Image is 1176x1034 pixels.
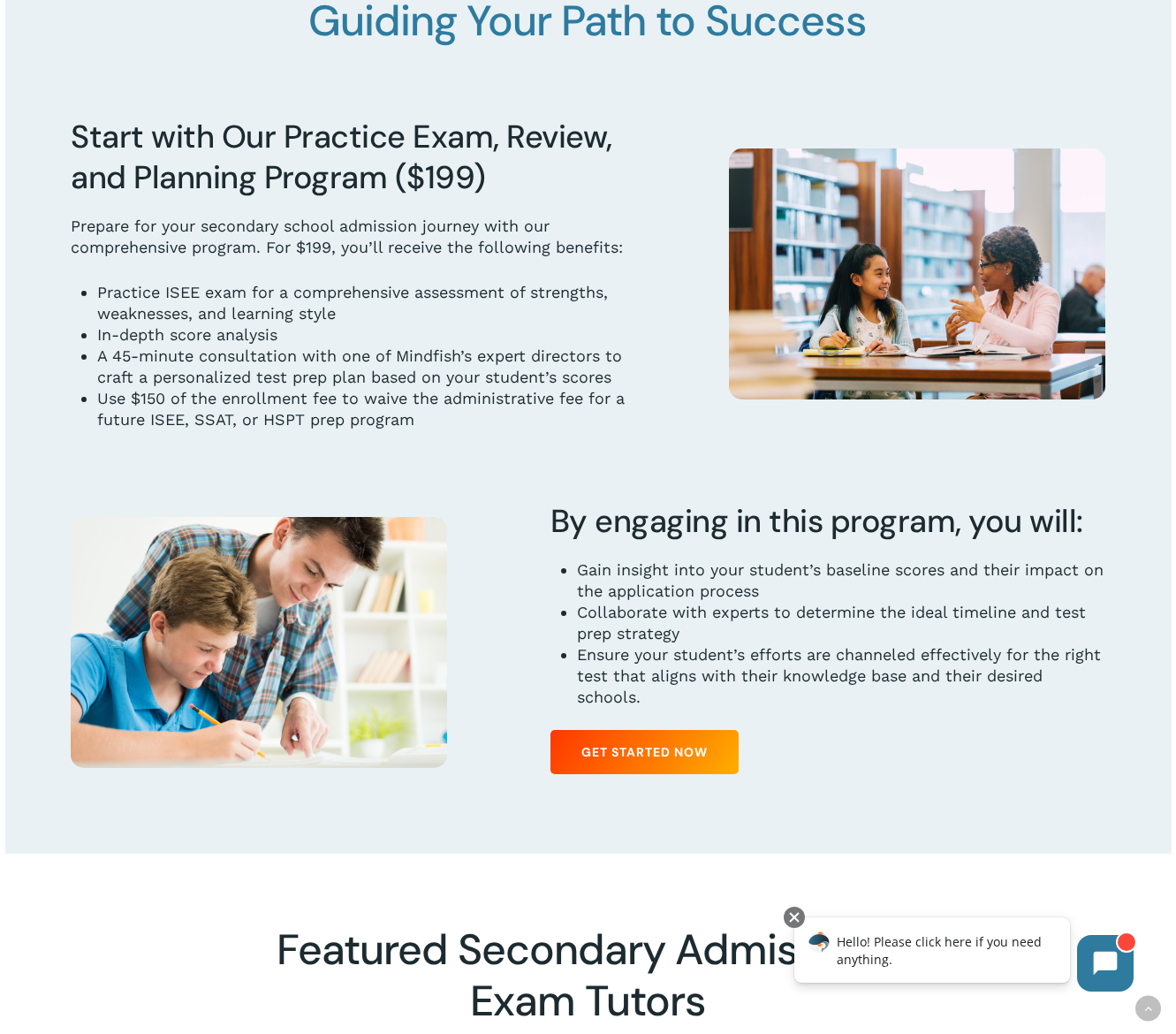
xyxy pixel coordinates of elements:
li: Use $150 of the enrollment fee to waive the administrative fee for a future ISEE, SSAT, or HSPT p... [97,388,626,430]
p: Prepare for your secondary school admission journey with our comprehensive program. For $199, you... [71,216,626,282]
li: Practice ISEE exam for a comprehensive assessment of strengths, weaknesses, and learning style [97,282,626,324]
img: 1 on 1 12 [71,517,447,768]
h3: By engaging in this program, you will: [550,501,1105,542]
li: Collaborate with experts to determine the ideal timeline and test prep strategy [577,602,1105,644]
a: Get Started Now [550,730,739,774]
iframe: Chatbot [776,903,1151,1009]
li: Gain insight into your student’s baseline scores and their impact on the application process [577,559,1105,602]
span: Get Started Now [581,743,708,761]
li: Ensure your student’s efforts are channeled effectively for the right test that aligns with their... [577,644,1105,708]
li: In-depth score analysis [97,324,626,346]
h3: Start with Our Practice Exam, Review, and Planning Program ($199) [71,117,626,198]
li: A 45-minute consultation with one of Mindfish’s expert directors to craft a personalized test pre... [97,346,626,388]
img: 1 on 1 19 [729,148,1105,399]
h2: Featured Secondary Admissions Exam Tutors [247,924,929,1027]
